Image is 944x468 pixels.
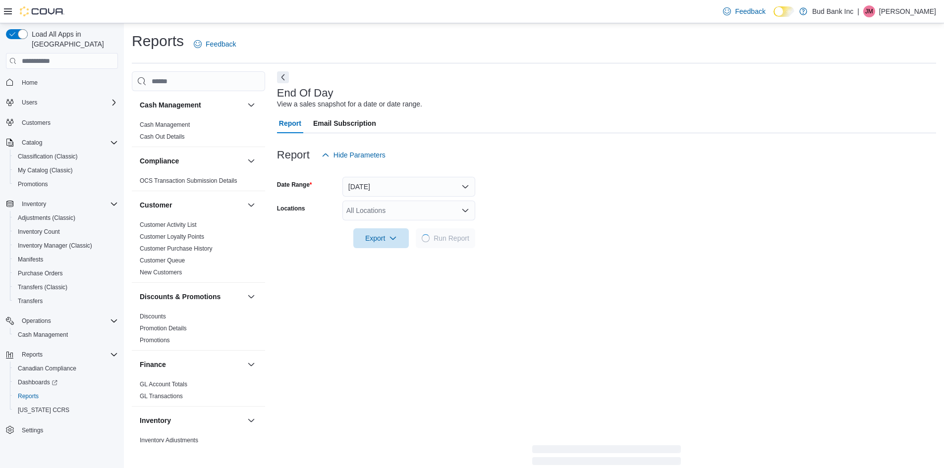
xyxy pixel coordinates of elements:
button: Finance [140,360,243,369]
span: Inventory Manager (Classic) [18,242,92,250]
span: Inventory [22,200,46,208]
nav: Complex example [6,71,118,463]
span: Load All Apps in [GEOGRAPHIC_DATA] [28,29,118,49]
span: Cash Out Details [140,133,185,141]
span: Classification (Classic) [14,151,118,162]
h3: End Of Day [277,87,333,99]
a: Promotion Details [140,325,187,332]
span: Hide Parameters [333,150,386,160]
a: GL Account Totals [140,381,187,388]
span: Transfers [14,295,118,307]
span: Adjustments (Classic) [14,212,118,224]
span: Cash Management [140,121,190,129]
span: Customers [18,116,118,129]
span: Home [22,79,38,87]
button: Reports [10,389,122,403]
button: LoadingRun Report [416,228,475,248]
p: Bud Bank Inc [812,5,853,17]
span: Settings [18,424,118,436]
div: Customer [132,219,265,282]
button: Classification (Classic) [10,150,122,163]
button: Manifests [10,253,122,266]
a: New Customers [140,269,182,276]
a: Settings [18,424,47,436]
span: Reports [14,390,118,402]
button: Hide Parameters [318,145,389,165]
span: Manifests [18,256,43,263]
span: Catalog [22,139,42,147]
a: GL Transactions [140,393,183,400]
span: Cash Management [18,331,68,339]
button: Next [277,71,289,83]
span: Run Report [434,233,469,243]
button: Reports [18,349,47,361]
button: Catalog [18,137,46,149]
button: Inventory [140,416,243,425]
span: Feedback [206,39,236,49]
button: [US_STATE] CCRS [10,403,122,417]
a: Cash Out Details [140,133,185,140]
button: Compliance [140,156,243,166]
a: Customer Purchase History [140,245,213,252]
a: Customers [18,117,55,129]
span: Discounts [140,312,166,320]
a: OCS Transaction Submission Details [140,177,237,184]
span: Promotion Details [140,324,187,332]
span: Washington CCRS [14,404,118,416]
h3: Customer [140,200,172,210]
span: Transfers [18,297,43,305]
button: Promotions [10,177,122,191]
div: Discounts & Promotions [132,311,265,350]
a: Feedback [719,1,769,21]
a: Classification (Classic) [14,151,82,162]
button: Cash Management [140,100,243,110]
button: Customers [2,115,122,130]
a: Canadian Compliance [14,363,80,374]
button: Catalog [2,136,122,150]
button: My Catalog (Classic) [10,163,122,177]
label: Date Range [277,181,312,189]
a: Promotions [140,337,170,344]
span: Promotions [18,180,48,188]
span: My Catalog (Classic) [14,164,118,176]
a: Transfers (Classic) [14,281,71,293]
div: Compliance [132,175,265,191]
span: Settings [22,426,43,434]
a: Cash Management [14,329,72,341]
p: | [857,5,859,17]
span: Transfers (Classic) [18,283,67,291]
a: Manifests [14,254,47,265]
button: Inventory Manager (Classic) [10,239,122,253]
button: Purchase Orders [10,266,122,280]
button: Cash Management [245,99,257,111]
span: Feedback [735,6,765,16]
span: Operations [22,317,51,325]
button: Finance [245,359,257,370]
button: Settings [2,423,122,437]
h3: Cash Management [140,100,201,110]
span: My Catalog (Classic) [18,166,73,174]
a: Dashboards [10,375,122,389]
span: Cash Management [14,329,118,341]
span: Dashboards [14,376,118,388]
span: Customer Activity List [140,221,197,229]
button: Inventory [18,198,50,210]
div: Finance [132,378,265,406]
span: Adjustments (Classic) [18,214,75,222]
button: Home [2,75,122,89]
span: Reports [18,349,118,361]
span: Transfers (Classic) [14,281,118,293]
button: Adjustments (Classic) [10,211,122,225]
button: Transfers [10,294,122,308]
span: Report [279,113,301,133]
button: [DATE] [342,177,475,197]
span: Users [18,97,118,108]
span: Email Subscription [313,113,376,133]
span: Customers [22,119,51,127]
a: Transfers [14,295,47,307]
span: Inventory Count [14,226,118,238]
button: Canadian Compliance [10,362,122,375]
p: [PERSON_NAME] [879,5,936,17]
